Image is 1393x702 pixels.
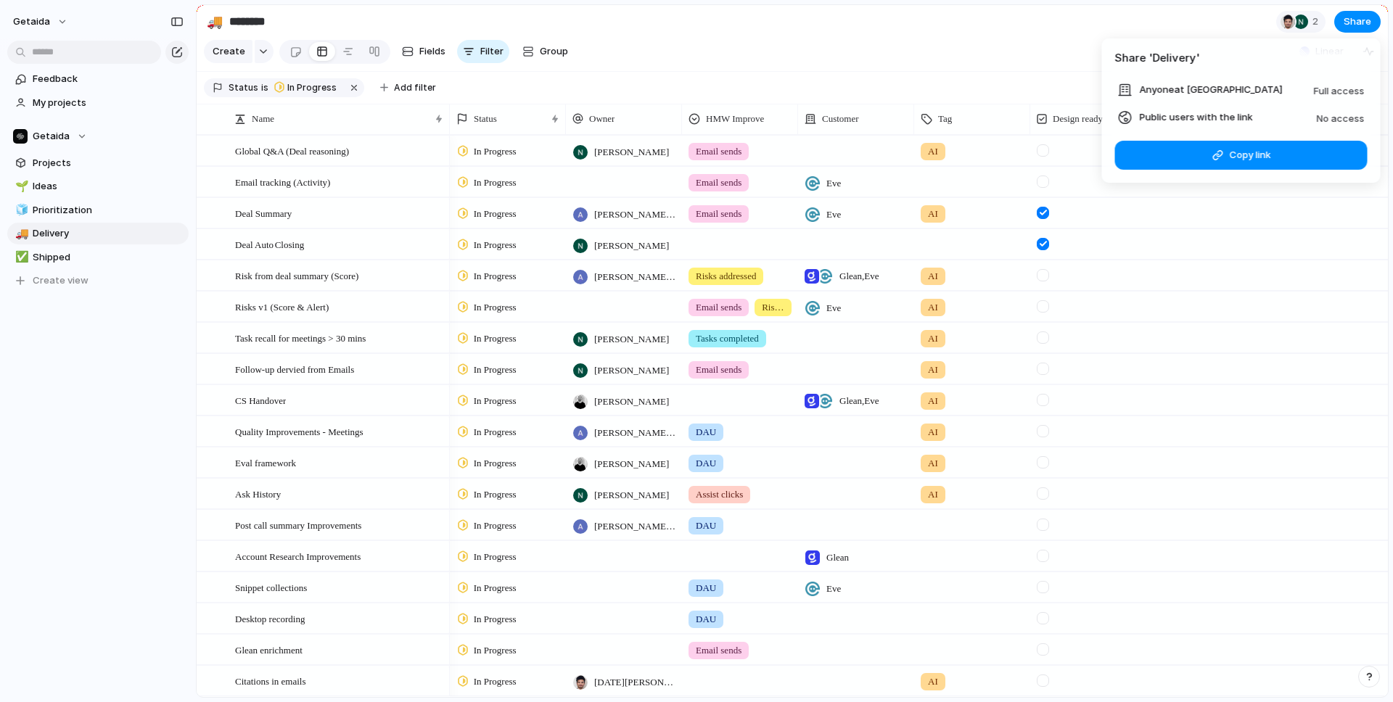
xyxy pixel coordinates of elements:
span: Anyone at [GEOGRAPHIC_DATA] [1140,83,1283,97]
h4: Share ' Delivery ' [1115,50,1368,67]
button: Copy link [1115,141,1368,170]
span: No access [1317,112,1365,124]
span: Copy link [1229,148,1270,162]
span: Public users with the link [1140,110,1253,125]
span: Full access [1314,85,1365,96]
